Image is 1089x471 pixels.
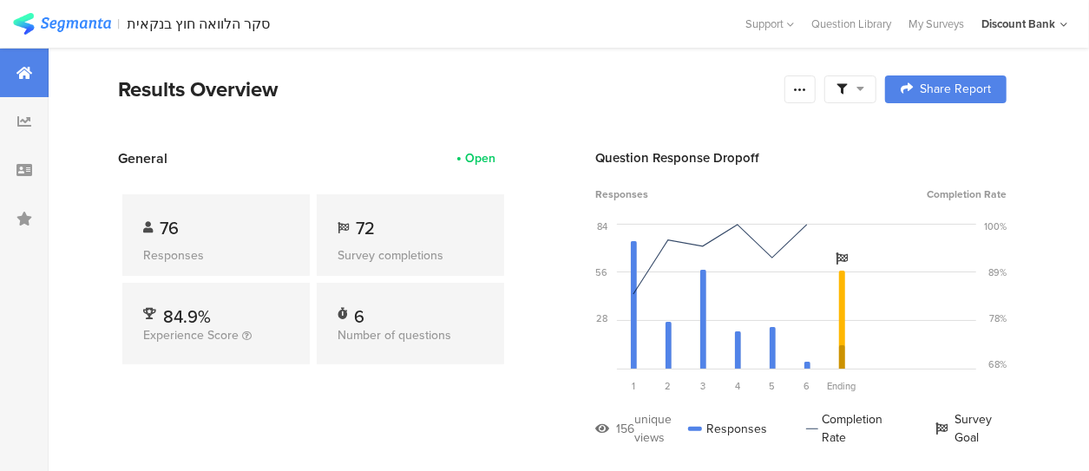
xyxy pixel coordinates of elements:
[595,186,648,202] span: Responses
[700,379,705,393] span: 3
[824,379,859,393] div: Ending
[597,219,607,233] div: 84
[920,83,991,95] span: Share Report
[595,265,607,279] div: 56
[596,311,607,325] div: 28
[770,379,776,393] span: 5
[616,420,634,438] div: 156
[988,357,1007,371] div: 68%
[338,246,483,265] div: Survey completions
[634,410,688,447] div: unique views
[688,410,767,447] div: Responses
[900,16,973,32] a: My Surveys
[128,16,271,32] div: סקר הלוואה חוץ בנקאית
[13,13,111,35] img: segmanta logo
[143,326,239,344] span: Experience Score
[118,14,121,34] div: |
[984,219,1007,233] div: 100%
[989,311,1007,325] div: 78%
[163,304,211,330] span: 84.9%
[356,215,375,241] span: 72
[927,186,1007,202] span: Completion Rate
[632,379,635,393] span: 1
[118,74,776,105] div: Results Overview
[988,265,1007,279] div: 89%
[465,149,495,167] div: Open
[806,410,896,447] div: Completion Rate
[745,10,794,37] div: Support
[118,148,167,168] span: General
[981,16,1055,32] div: Discount Bank
[804,379,810,393] span: 6
[935,410,1007,447] div: Survey Goal
[160,215,179,241] span: 76
[666,379,672,393] span: 2
[143,246,289,265] div: Responses
[595,148,1007,167] div: Question Response Dropoff
[803,16,900,32] a: Question Library
[338,326,451,344] span: Number of questions
[735,379,740,393] span: 4
[836,252,848,265] i: Survey Goal
[354,304,364,321] div: 6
